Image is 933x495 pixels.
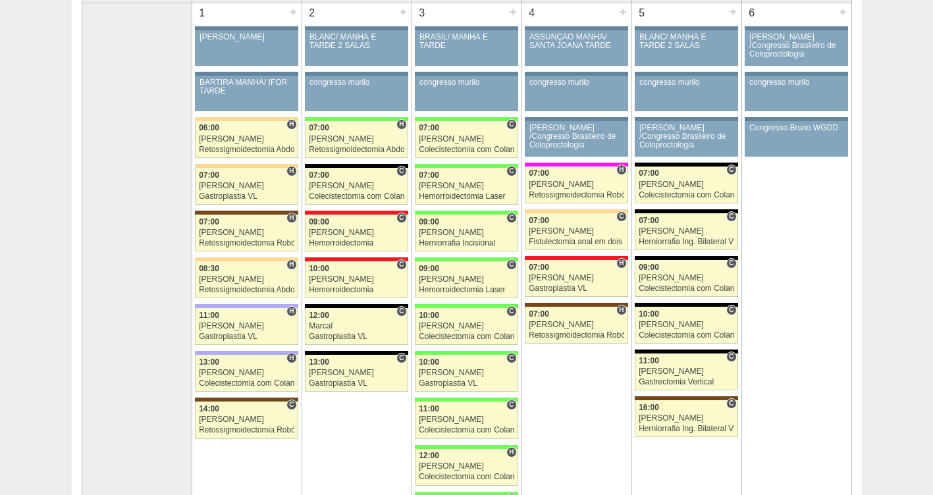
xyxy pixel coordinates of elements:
a: [PERSON_NAME] [195,30,298,66]
a: C 07:00 [PERSON_NAME] Hemorroidectomia Laser [415,168,518,205]
div: Retossigmoidectomia Abdominal VL [309,145,404,154]
div: Gastroplastia VL [199,192,294,201]
span: Hospital [616,258,626,269]
a: H 11:00 [PERSON_NAME] Gastroplastia VL [195,308,298,345]
div: [PERSON_NAME] [309,228,404,237]
span: 12:00 [309,311,329,320]
div: Colecistectomia com Colangiografia VL [639,331,734,340]
span: Hospital [286,166,296,176]
a: C 09:00 [PERSON_NAME] Herniorrafia Incisional [415,215,518,251]
div: congresso murilo [309,78,404,87]
span: Consultório [616,211,626,222]
div: + [838,3,849,20]
span: 10:00 [639,309,659,319]
span: 09:00 [639,263,659,272]
div: Key: Brasil [415,211,518,215]
div: [PERSON_NAME] [419,322,514,330]
span: 13:00 [199,357,219,367]
a: C 07:00 [PERSON_NAME] Fistulectomia anal em dois tempos [525,213,627,250]
a: C 10:00 [PERSON_NAME] Colecistectomia com Colangiografia VL [415,308,518,345]
div: [PERSON_NAME] /Congresso Brasileiro de Coloproctologia [639,124,733,150]
div: [PERSON_NAME] [309,275,404,284]
div: [PERSON_NAME] [529,274,624,282]
a: C 09:00 [PERSON_NAME] Hemorroidectomia [305,215,408,251]
div: Key: Blanc [635,163,737,167]
div: BRASIL/ MANHÃ E TARDE [419,33,514,50]
span: 10:00 [419,311,439,320]
div: Gastroplastia VL [309,332,404,341]
a: congresso murilo [745,76,847,111]
a: H 13:00 [PERSON_NAME] Colecistectomia com Colangiografia VL [195,355,298,392]
div: Colecistectomia com Colangiografia VL [309,192,404,201]
div: Key: Aviso [745,72,847,76]
div: Congresso Bruno WGDD [749,124,843,132]
span: 07:00 [529,169,549,178]
span: 07:00 [529,263,549,272]
div: Gastroplastia VL [419,379,514,388]
div: [PERSON_NAME] [639,321,734,329]
a: ASSUNÇÃO MANHÃ/ SANTA JOANA TARDE [525,30,627,66]
div: Colecistectomia com Colangiografia VL [419,426,514,434]
span: Hospital [616,305,626,315]
div: [PERSON_NAME] [529,180,624,189]
div: Hemorroidectomia Laser [419,192,514,201]
a: H 07:00 [PERSON_NAME] Retossigmoidectomia Abdominal VL [305,121,408,158]
div: [PERSON_NAME] [199,228,294,237]
span: Consultório [396,166,406,176]
a: [PERSON_NAME] /Congresso Brasileiro de Coloproctologia [525,121,627,157]
div: Key: Bartira [525,209,627,213]
a: congresso murilo [415,76,518,111]
span: 14:00 [199,404,219,413]
div: Retossigmoidectomia Robótica [529,191,624,199]
a: H 07:00 [PERSON_NAME] Retossigmoidectomia Robótica [525,167,627,203]
div: 4 [522,3,543,23]
a: BRASIL/ MANHÃ E TARDE [415,30,518,66]
div: Key: Brasil [415,117,518,121]
div: Key: Aviso [195,72,298,76]
div: Fistulectomia anal em dois tempos [529,238,624,246]
div: 3 [412,3,433,23]
div: Gastroplastia VL [199,332,294,341]
div: [PERSON_NAME] [529,321,624,329]
a: C 07:00 [PERSON_NAME] Colecistectomia com Colangiografia VL [635,167,737,203]
a: C 11:00 [PERSON_NAME] Colecistectomia com Colangiografia VL [415,402,518,438]
a: C 14:00 [PERSON_NAME] Retossigmoidectomia Robótica [195,402,298,438]
div: 2 [302,3,323,23]
div: Key: Brasil [415,398,518,402]
a: BLANC/ MANHÃ E TARDE 2 SALAS [305,30,408,66]
div: [PERSON_NAME] [419,228,514,237]
div: congresso murilo [639,78,733,87]
a: C 11:00 [PERSON_NAME] Gastrectomia Vertical [635,353,737,390]
span: 08:30 [199,264,219,273]
a: H 07:00 [PERSON_NAME] Retossigmoidectomia Robótica [195,215,298,251]
div: Gastrectomia Vertical [639,378,734,386]
div: congresso murilo [529,78,624,87]
div: Key: Brasil [305,117,408,121]
div: Key: Aviso [305,72,408,76]
div: [PERSON_NAME] [419,415,514,424]
a: C 07:00 [PERSON_NAME] Colecistectomia com Colangiografia VL [415,121,518,158]
div: [PERSON_NAME] [419,135,514,143]
div: Key: Assunção [305,211,408,215]
div: Colecistectomia com Colangiografia VL [419,332,514,341]
div: + [508,3,519,20]
div: [PERSON_NAME] [199,322,294,330]
span: 11:00 [639,356,659,365]
div: + [398,3,409,20]
div: Key: Blanc [635,256,737,260]
span: 07:00 [639,216,659,225]
span: Hospital [286,306,296,317]
span: Consultório [396,353,406,363]
a: H 07:00 [PERSON_NAME] Retossigmoidectomia Robótica [525,307,627,344]
div: Key: Christóvão da Gama [195,351,298,355]
div: Key: Bartira [195,257,298,261]
div: Key: Blanc [305,164,408,168]
div: Colecistectomia com Colangiografia VL [419,473,514,481]
a: C 16:00 [PERSON_NAME] Herniorrafia Ing. Bilateral VL [635,400,737,437]
div: [PERSON_NAME] [639,274,734,282]
div: Key: Santa Joana [195,211,298,215]
a: C 07:00 [PERSON_NAME] Herniorrafia Ing. Bilateral VL [635,213,737,250]
div: [PERSON_NAME] [639,180,734,189]
div: Key: Assunção [525,256,627,260]
div: Key: Aviso [525,72,627,76]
